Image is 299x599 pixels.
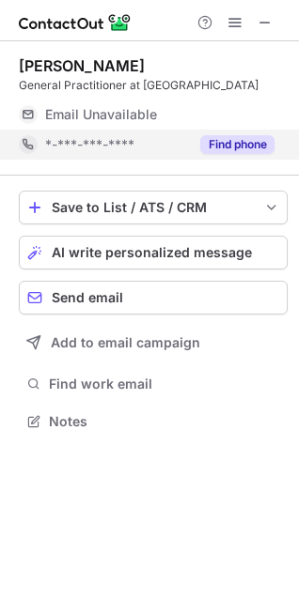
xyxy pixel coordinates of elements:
[19,191,288,224] button: save-profile-one-click
[49,413,280,430] span: Notes
[19,77,288,94] div: General Practitioner at [GEOGRAPHIC_DATA]
[19,281,288,315] button: Send email
[19,11,132,34] img: ContactOut v5.3.10
[51,335,200,350] span: Add to email campaign
[19,326,288,360] button: Add to email campaign
[45,106,157,123] span: Email Unavailable
[200,135,275,154] button: Reveal Button
[19,56,145,75] div: [PERSON_NAME]
[52,200,255,215] div: Save to List / ATS / CRM
[52,245,252,260] span: AI write personalized message
[19,371,288,397] button: Find work email
[52,290,123,305] span: Send email
[19,408,288,435] button: Notes
[49,376,280,392] span: Find work email
[19,236,288,269] button: AI write personalized message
